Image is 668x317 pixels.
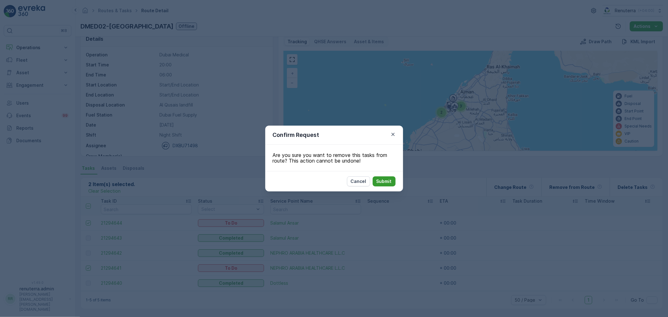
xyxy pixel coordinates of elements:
[373,176,396,186] button: Submit
[376,178,392,184] p: Submit
[265,145,403,171] div: Are you sure you want to remove this tasks from route? This action cannot be undone!
[273,131,319,139] p: Confirm Request
[347,176,370,186] button: Cancel
[351,178,366,184] p: Cancel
